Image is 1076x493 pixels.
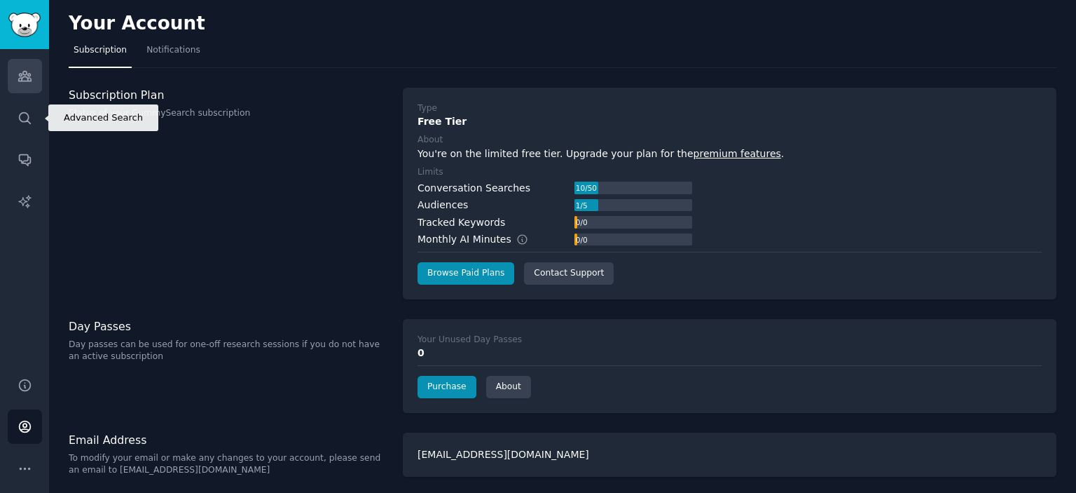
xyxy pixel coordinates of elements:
div: Free Tier [418,114,1042,129]
p: Day passes can be used for one-off research sessions if you do not have an active subscription [69,339,388,363]
p: To modify your email or make any changes to your account, please send an email to [EMAIL_ADDRESS]... [69,452,388,477]
div: Conversation Searches [418,181,530,196]
div: About [418,134,443,147]
a: Subscription [69,39,132,68]
a: Browse Paid Plans [418,262,514,285]
div: 1 / 5 [574,199,588,212]
h3: Day Passes [69,319,388,334]
div: Tracked Keywords [418,215,505,230]
div: Limits [418,166,443,179]
div: You're on the limited free tier. Upgrade your plan for the . [418,147,1042,161]
h3: Subscription Plan [69,88,388,102]
div: Monthly AI Minutes [418,232,543,247]
div: [EMAIL_ADDRESS][DOMAIN_NAME] [403,433,1056,477]
span: Subscription [74,44,127,57]
div: 0 / 0 [574,216,588,229]
img: GummySearch logo [8,13,41,37]
h2: Your Account [69,13,205,35]
div: Audiences [418,198,468,212]
a: premium features [694,148,781,159]
a: Contact Support [524,262,614,285]
a: Notifications [142,39,205,68]
div: Type [418,102,437,115]
div: 10 / 50 [574,182,598,194]
a: About [486,376,531,398]
div: 0 / 0 [574,234,588,246]
h3: Email Address [69,433,388,447]
p: Status of your GummySearch subscription [69,107,388,120]
div: 0 [418,346,1042,360]
span: Notifications [146,44,200,57]
div: Your Unused Day Passes [418,334,522,346]
a: Purchase [418,376,476,398]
